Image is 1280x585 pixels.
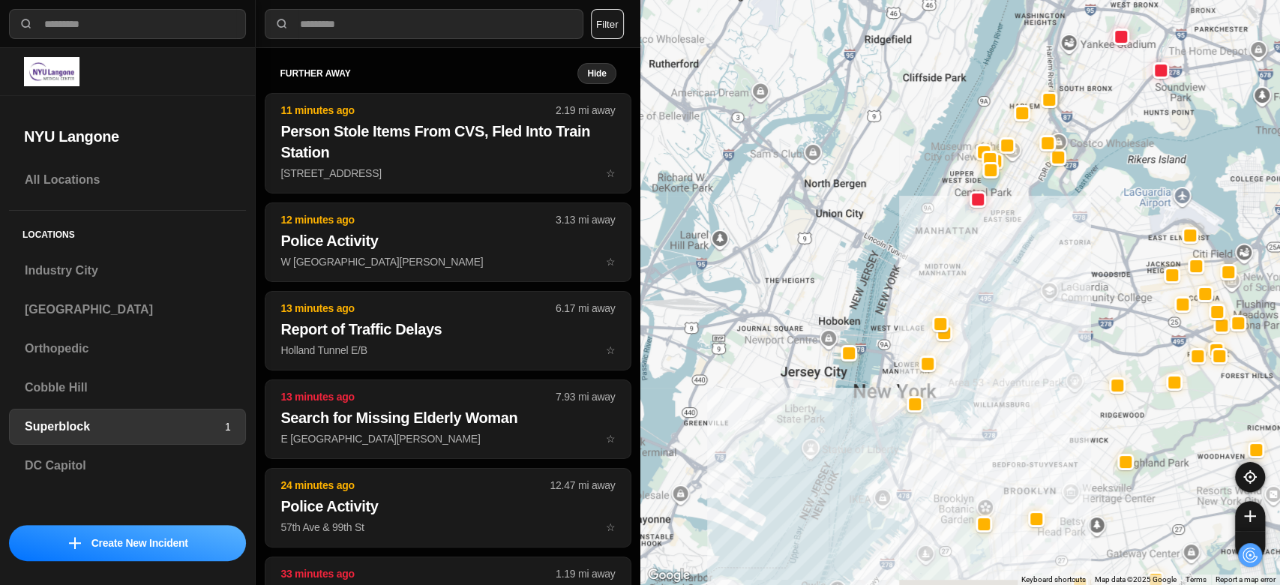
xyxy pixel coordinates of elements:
span: star [606,433,616,445]
p: 13 minutes ago [280,389,556,404]
button: 12 minutes ago3.13 mi awayPolice ActivityW [GEOGRAPHIC_DATA][PERSON_NAME]star [265,202,631,282]
a: Orthopedic [9,331,246,367]
button: Hide [577,63,616,84]
h2: NYU Langone [24,126,231,147]
p: 11 minutes ago [280,103,556,118]
p: 13 minutes ago [280,301,556,316]
p: 3.13 mi away [556,212,615,227]
button: 24 minutes ago12.47 mi awayPolice Activity57th Ave & 99th Ststar [265,468,631,547]
h2: Report of Traffic Delays [280,319,615,340]
h3: [GEOGRAPHIC_DATA] [25,301,230,319]
a: Cobble Hill [9,370,246,406]
img: recenter [1243,470,1257,484]
h5: further away [280,67,577,79]
a: Industry City [9,253,246,289]
span: star [606,521,616,533]
img: search [274,16,289,31]
a: 11 minutes ago2.19 mi awayPerson Stole Items From CVS, Fled Into Train Station[STREET_ADDRESS]star [265,166,631,179]
h3: Industry City [25,262,230,280]
p: 2.19 mi away [556,103,615,118]
a: DC Capitol [9,448,246,484]
img: Google [644,565,694,585]
a: All Locations [9,162,246,198]
span: star [606,256,616,268]
button: recenter [1235,462,1265,492]
span: Map data ©2025 Google [1095,575,1177,583]
h5: Locations [9,211,246,253]
h2: Person Stole Items From CVS, Fled Into Train Station [280,121,615,163]
img: search [19,16,34,31]
h3: Cobble Hill [25,379,230,397]
p: E [GEOGRAPHIC_DATA][PERSON_NAME] [280,431,615,446]
a: 12 minutes ago3.13 mi awayPolice ActivityW [GEOGRAPHIC_DATA][PERSON_NAME]star [265,255,631,268]
button: iconCreate New Incident [9,525,246,561]
h3: All Locations [25,171,230,189]
p: 57th Ave & 99th St [280,520,615,535]
p: 24 minutes ago [280,478,550,493]
a: [GEOGRAPHIC_DATA] [9,292,246,328]
button: Keyboard shortcuts [1021,574,1086,585]
a: Report a map error [1216,575,1276,583]
h3: DC Capitol [25,457,230,475]
h2: Police Activity [280,230,615,251]
button: 13 minutes ago7.93 mi awaySearch for Missing Elderly WomanE [GEOGRAPHIC_DATA][PERSON_NAME]star [265,379,631,459]
h3: Superblock [25,418,225,436]
button: 11 minutes ago2.19 mi awayPerson Stole Items From CVS, Fled Into Train Station[STREET_ADDRESS]star [265,93,631,193]
img: zoom-in [1244,510,1256,522]
p: W [GEOGRAPHIC_DATA][PERSON_NAME] [280,254,615,269]
span: star [606,167,616,179]
a: 13 minutes ago6.17 mi awayReport of Traffic DelaysHolland Tunnel E/Bstar [265,343,631,356]
button: zoom-out [1235,531,1265,561]
p: 12.47 mi away [550,478,615,493]
button: Filter [591,9,624,39]
a: Terms (opens in new tab) [1186,575,1207,583]
img: logo [24,57,79,86]
button: 13 minutes ago6.17 mi awayReport of Traffic DelaysHolland Tunnel E/Bstar [265,291,631,370]
img: icon [69,537,81,549]
p: 12 minutes ago [280,212,556,227]
a: Open this area in Google Maps (opens a new window) [644,565,694,585]
p: Create New Incident [91,535,188,550]
small: Hide [587,67,606,79]
p: Holland Tunnel E/B [280,343,615,358]
button: zoom-in [1235,501,1265,531]
h2: Police Activity [280,496,615,517]
p: [STREET_ADDRESS] [280,166,615,181]
a: 24 minutes ago12.47 mi awayPolice Activity57th Ave & 99th Ststar [265,520,631,533]
p: 1 [225,419,231,434]
span: star [606,344,616,356]
a: 13 minutes ago7.93 mi awaySearch for Missing Elderly WomanE [GEOGRAPHIC_DATA][PERSON_NAME]star [265,432,631,445]
h2: Search for Missing Elderly Woman [280,407,615,428]
p: 1.19 mi away [556,566,615,581]
h3: Orthopedic [25,340,230,358]
p: 33 minutes ago [280,566,556,581]
a: Superblock1 [9,409,246,445]
p: 6.17 mi away [556,301,615,316]
img: zoom-out [1244,540,1256,552]
p: 7.93 mi away [556,389,615,404]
